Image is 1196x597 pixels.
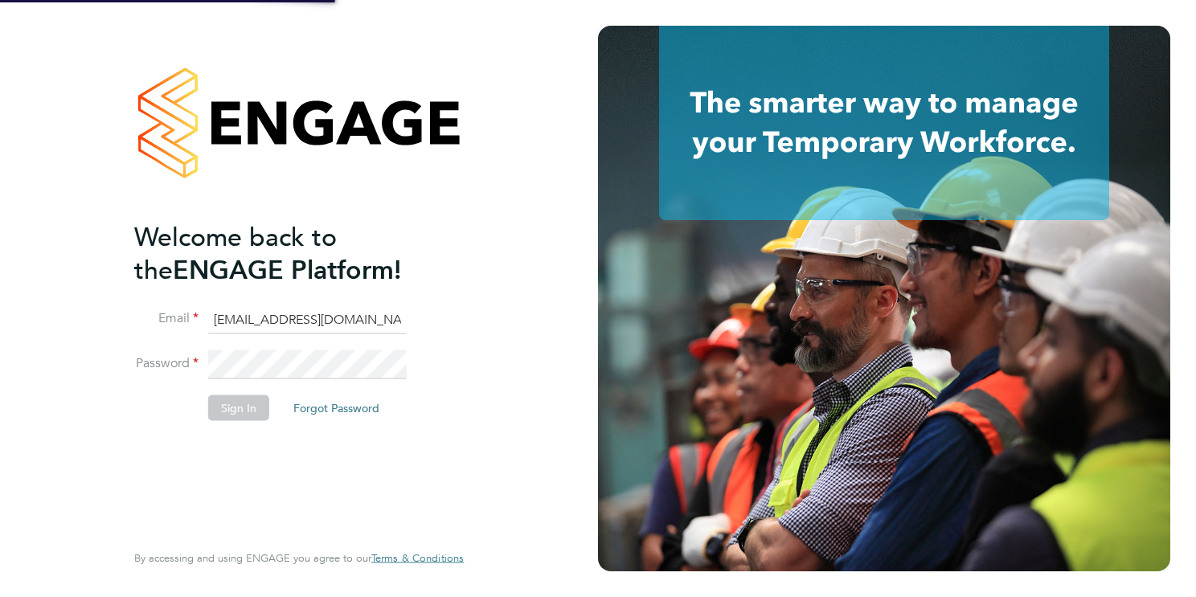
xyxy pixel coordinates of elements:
input: Enter your work email... [208,305,407,334]
h2: ENGAGE Platform! [134,220,448,286]
span: Welcome back to the [134,221,337,285]
label: Password [134,355,199,372]
span: By accessing and using ENGAGE you agree to our [134,551,464,565]
button: Forgot Password [281,395,392,421]
label: Email [134,310,199,327]
a: Terms & Conditions [371,552,464,565]
button: Sign In [208,395,269,421]
span: Terms & Conditions [371,551,464,565]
